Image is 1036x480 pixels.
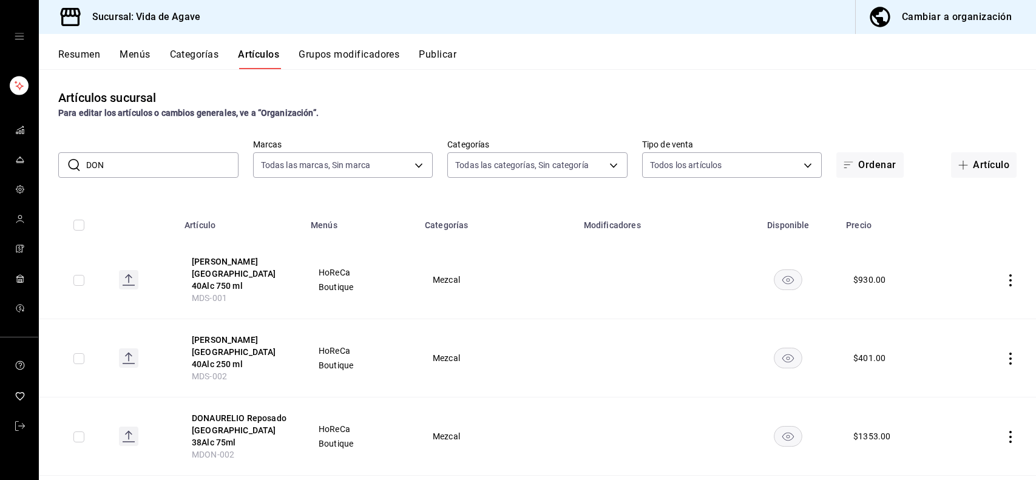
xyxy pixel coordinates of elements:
[774,426,802,447] button: availability-product
[319,283,402,291] span: Boutique
[433,275,561,284] span: Mezcal
[455,159,589,171] span: Todas las categorías, Sin categoría
[853,274,885,286] div: $ 930.00
[86,153,239,177] input: Buscar artículo
[1004,431,1017,443] button: actions
[650,159,722,171] span: Todos los artículos
[738,202,839,241] th: Disponible
[447,140,628,149] label: Categorías
[319,361,402,370] span: Boutique
[58,108,319,118] strong: Para editar los artículos o cambios generales, ve a “Organización”.
[418,202,577,241] th: Categorías
[319,346,402,355] span: HoReCa
[238,49,279,69] button: Artículos
[15,32,24,41] button: open drawer
[303,202,418,241] th: Menús
[853,430,890,442] div: $ 1353.00
[1004,353,1017,365] button: actions
[642,140,822,149] label: Tipo de venta
[58,89,156,107] div: Artículos sucursal
[319,425,402,433] span: HoReCa
[902,8,1012,25] div: Cambiar a organización
[419,49,456,69] button: Publicar
[299,49,399,69] button: Grupos modificadores
[853,352,885,364] div: $ 401.00
[192,255,289,292] button: edit-product-location
[319,268,402,277] span: HoReCa
[192,293,227,303] span: MDS-001
[83,10,200,24] h3: Sucursal: Vida de Agave
[177,202,303,241] th: Artículo
[433,432,561,441] span: Mezcal
[192,371,227,381] span: MDS-002
[836,152,903,178] button: Ordenar
[1004,274,1017,286] button: actions
[319,439,402,448] span: Boutique
[58,49,100,69] button: Resumen
[58,49,1036,69] div: navigation tabs
[120,49,150,69] button: Menús
[170,49,219,69] button: Categorías
[577,202,738,241] th: Modificadores
[774,348,802,368] button: availability-product
[774,269,802,290] button: availability-product
[192,450,234,459] span: MDON-002
[261,159,371,171] span: Todas las marcas, Sin marca
[253,140,433,149] label: Marcas
[433,354,561,362] span: Mezcal
[951,152,1017,178] button: Artículo
[839,202,955,241] th: Precio
[192,334,289,370] button: edit-product-location
[192,412,289,448] button: edit-product-location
